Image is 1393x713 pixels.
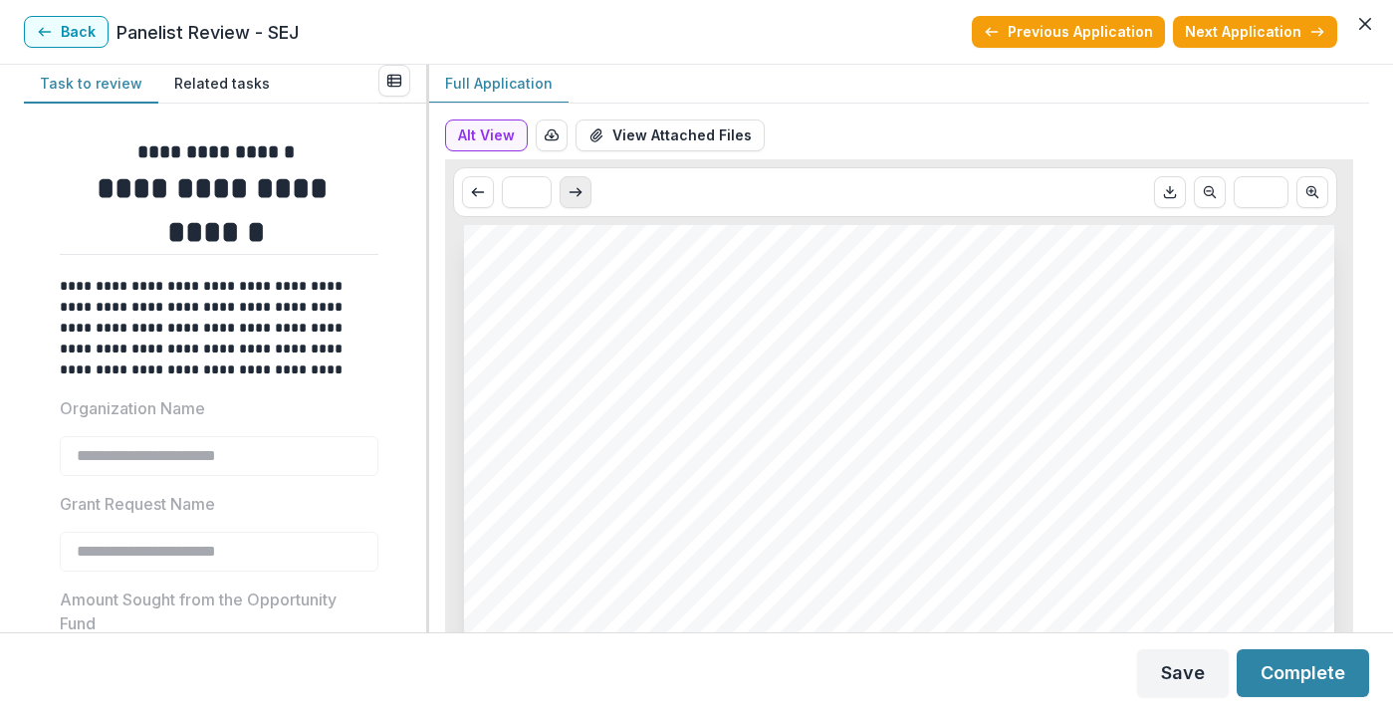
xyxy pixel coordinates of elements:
[24,65,158,104] button: Task to review
[462,176,494,208] button: Scroll to previous page
[1137,649,1229,697] button: Save
[576,119,765,151] button: View Attached Files
[1349,8,1381,40] button: Close
[24,16,109,48] button: Back
[158,65,286,104] button: Related tasks
[1194,176,1226,208] button: Scroll to previous page
[60,396,205,420] p: Organization Name
[60,492,215,516] p: Grant Request Name
[116,19,299,46] p: Panelist Review - SEJ
[1237,649,1369,697] button: Complete
[517,522,764,546] span: 2025 - Full Application
[560,176,591,208] button: Scroll to next page
[445,73,553,94] p: Full Application
[1296,176,1328,208] button: Scroll to next page
[1154,176,1186,208] button: Download PDF
[60,588,366,635] p: Amount Sought from the Opportunity Fund
[517,447,984,476] span: [PERSON_NAME] Test Nonprofit
[445,119,528,151] button: Alt View
[972,16,1165,48] button: Previous Application
[378,65,410,97] button: View all reviews
[1173,16,1337,48] button: Next Application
